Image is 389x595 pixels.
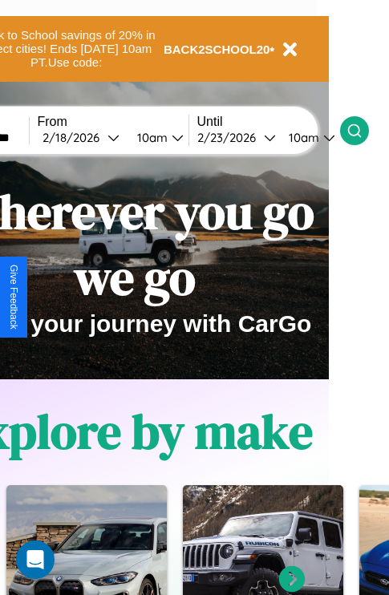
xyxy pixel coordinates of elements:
[276,129,340,146] button: 10am
[16,540,55,579] div: Open Intercom Messenger
[38,129,124,146] button: 2/18/2026
[197,130,264,145] div: 2 / 23 / 2026
[164,42,270,56] b: BACK2SCHOOL20
[43,130,107,145] div: 2 / 18 / 2026
[197,115,340,129] label: Until
[129,130,172,145] div: 10am
[124,129,188,146] button: 10am
[281,130,323,145] div: 10am
[38,115,188,129] label: From
[8,265,19,330] div: Give Feedback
